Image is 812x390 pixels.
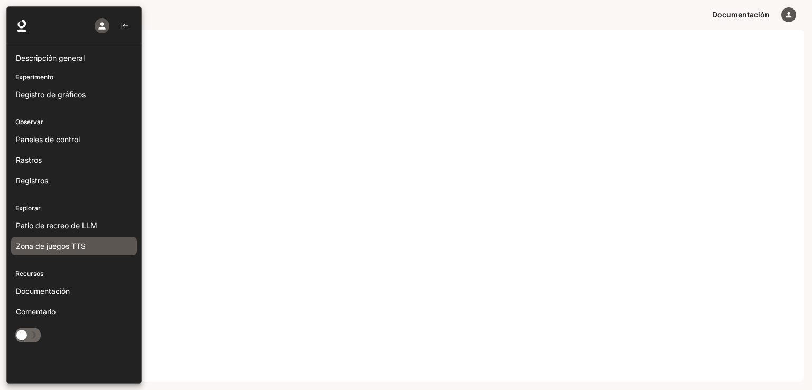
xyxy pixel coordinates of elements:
[16,176,48,185] font: Registros
[16,155,42,164] font: Rastros
[15,204,41,212] font: Explorar
[15,73,53,81] font: Experimento
[8,30,804,390] iframe: Documentation
[16,329,27,340] span: Alternar modo oscuro
[15,270,43,277] font: Recursos
[16,53,85,62] font: Descripción general
[11,151,137,169] a: Rastros
[11,302,137,321] a: Comentario
[712,10,770,19] font: Documentación
[16,307,56,316] font: Comentario
[16,242,86,250] font: Zona de juegos TTS
[11,171,137,190] a: Registros
[16,90,86,99] font: Registro de gráficos
[16,135,80,144] font: Paneles de control
[27,4,103,25] button: Todos los espacios de trabajo
[11,237,137,255] a: Zona de juegos TTS
[16,221,97,230] font: Patio de recreo de LLM
[11,130,137,148] a: Paneles de control
[109,324,133,346] button: Cerrar cajón
[11,282,137,300] a: Documentación
[16,286,70,295] font: Documentación
[11,49,137,67] a: Descripción general
[11,85,137,104] a: Registro de gráficos
[708,4,774,25] a: Documentación
[11,216,137,235] a: Patio de recreo de LLM
[15,118,43,126] font: Observar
